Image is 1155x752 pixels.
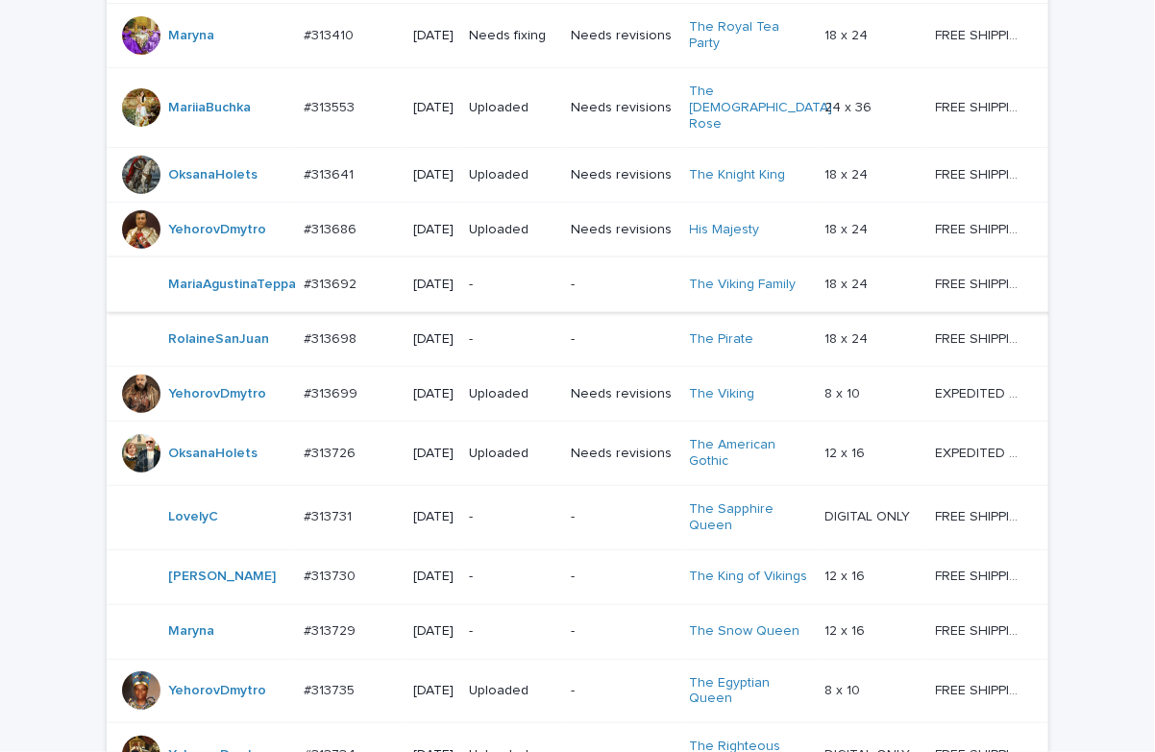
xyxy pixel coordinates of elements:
[936,619,1028,640] p: FREE SHIPPING - preview in 1-2 business days, after your approval delivery will take 5-10 b.d.
[571,331,674,348] p: -
[469,683,555,699] p: Uploaded
[690,331,754,348] a: The Pirate
[571,167,674,183] p: Needs revisions
[413,222,454,238] p: [DATE]
[825,619,870,640] p: 12 x 16
[571,386,674,402] p: Needs revisions
[168,167,258,183] a: OksanaHolets
[571,277,674,293] p: -
[168,277,296,293] a: MariaAgustinaTeppa
[168,446,258,462] a: OksanaHolets
[168,569,276,585] a: [PERSON_NAME]
[571,683,674,699] p: -
[413,509,454,525] p: [DATE]
[469,569,555,585] p: -
[825,505,915,525] p: DIGITAL ONLY
[304,24,357,44] p: #313410
[690,675,810,708] a: The Egyptian Queen
[825,565,870,585] p: 12 x 16
[304,327,360,348] p: #313698
[168,331,269,348] a: RolaineSanJuan
[413,167,454,183] p: [DATE]
[107,312,1055,367] tr: RolaineSanJuan #313698#313698 [DATE]--The Pirate 18 x 2418 x 24 FREE SHIPPING - preview in 1-2 bu...
[107,203,1055,257] tr: YehorovDmytro #313686#313686 [DATE]UploadedNeeds revisionsHis Majesty 18 x 2418 x 24 FREE SHIPPIN...
[936,24,1028,44] p: FREE SHIPPING - preview in 1-2 business days, after your approval delivery will take 5-10 b.d.
[107,257,1055,312] tr: MariaAgustinaTeppa #313692#313692 [DATE]--The Viking Family 18 x 2418 x 24 FREE SHIPPING - previe...
[168,509,218,525] a: LovelyC
[107,604,1055,659] tr: Maryna #313729#313729 [DATE]--The Snow Queen 12 x 1612 x 16 FREE SHIPPING - preview in 1-2 busine...
[825,218,872,238] p: 18 x 24
[107,422,1055,486] tr: OksanaHolets #313726#313726 [DATE]UploadedNeeds revisionsThe American Gothic 12 x 1612 x 16 EXPED...
[690,501,810,534] a: The Sapphire Queen
[304,273,360,293] p: #313692
[690,386,755,402] a: The Viking
[469,167,555,183] p: Uploaded
[469,28,555,44] p: Needs fixing
[304,442,359,462] p: #313726
[168,100,251,116] a: MariiaBuchka
[571,509,674,525] p: -
[107,67,1055,147] tr: MariiaBuchka #313553#313553 [DATE]UploadedNeeds revisionsThe [DEMOGRAPHIC_DATA] Rose 24 x 3624 x ...
[107,4,1055,68] tr: Maryna #313410#313410 [DATE]Needs fixingNeeds revisionsThe Royal Tea Party 18 x 2418 x 24 FREE SH...
[936,505,1028,525] p: FREE SHIPPING - preview in 1-2 business days, after your approval delivery will take 5-10 b.d.
[413,100,454,116] p: [DATE]
[690,167,786,183] a: The Knight King
[936,679,1028,699] p: FREE SHIPPING - preview in 1-2 business days, after your approval delivery will take 5-10 b.d.
[168,623,214,640] a: Maryna
[107,549,1055,604] tr: [PERSON_NAME] #313730#313730 [DATE]--The King of Vikings 12 x 1612 x 16 FREE SHIPPING - preview i...
[107,485,1055,549] tr: LovelyC #313731#313731 [DATE]--The Sapphire Queen DIGITAL ONLYDIGITAL ONLY FREE SHIPPING - previe...
[469,331,555,348] p: -
[469,509,555,525] p: -
[936,273,1028,293] p: FREE SHIPPING - preview in 1-2 business days, after your approval delivery will take 5-10 b.d.
[304,679,358,699] p: #313735
[304,505,356,525] p: #313731
[469,623,555,640] p: -
[825,382,865,402] p: 8 x 10
[304,96,358,116] p: #313553
[413,623,454,640] p: [DATE]
[107,367,1055,422] tr: YehorovDmytro #313699#313699 [DATE]UploadedNeeds revisionsThe Viking 8 x 108 x 10 EXPEDITED SHIPP...
[413,331,454,348] p: [DATE]
[690,437,810,470] a: The American Gothic
[571,222,674,238] p: Needs revisions
[825,163,872,183] p: 18 x 24
[469,386,555,402] p: Uploaded
[936,218,1028,238] p: FREE SHIPPING - preview in 1-2 business days, after your approval delivery will take 5-10 b.d.
[413,386,454,402] p: [DATE]
[304,163,357,183] p: #313641
[825,327,872,348] p: 18 x 24
[571,446,674,462] p: Needs revisions
[413,569,454,585] p: [DATE]
[469,100,555,116] p: Uploaded
[304,619,359,640] p: #313729
[304,218,360,238] p: #313686
[936,163,1028,183] p: FREE SHIPPING - preview in 1-2 business days, after your approval delivery will take 5-10 b.d.
[571,28,674,44] p: Needs revisions
[571,623,674,640] p: -
[168,222,266,238] a: YehorovDmytro
[936,96,1028,116] p: FREE SHIPPING - preview in 1-2 business days, after your approval delivery will take 5-10 b.d.
[825,679,865,699] p: 8 x 10
[825,96,876,116] p: 24 x 36
[690,19,810,52] a: The Royal Tea Party
[413,28,454,44] p: [DATE]
[690,84,833,132] a: The [DEMOGRAPHIC_DATA] Rose
[469,277,555,293] p: -
[168,28,214,44] a: Maryna
[413,277,454,293] p: [DATE]
[936,382,1028,402] p: EXPEDITED SHIPPING - preview in 1 business day; delivery up to 5 business days after your approval.
[936,327,1028,348] p: FREE SHIPPING - preview in 1-2 business days, after your approval delivery will take 5-10 b.d.
[825,442,870,462] p: 12 x 16
[469,222,555,238] p: Uploaded
[690,222,760,238] a: His Majesty
[571,100,674,116] p: Needs revisions
[107,148,1055,203] tr: OksanaHolets #313641#313641 [DATE]UploadedNeeds revisionsThe Knight King 18 x 2418 x 24 FREE SHIP...
[168,386,266,402] a: YehorovDmytro
[690,569,808,585] a: The King of Vikings
[690,623,800,640] a: The Snow Queen
[304,565,359,585] p: #313730
[304,382,361,402] p: #313699
[413,446,454,462] p: [DATE]
[825,273,872,293] p: 18 x 24
[690,277,797,293] a: The Viking Family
